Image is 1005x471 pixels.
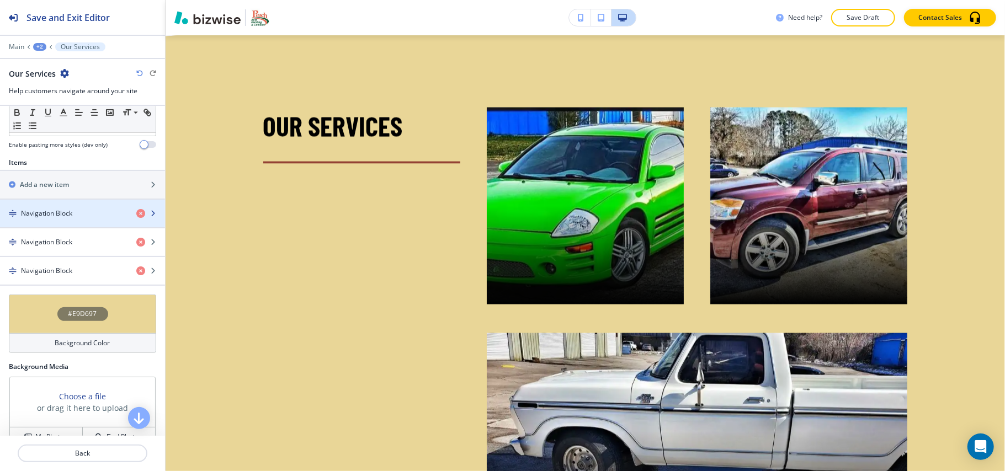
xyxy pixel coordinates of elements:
[21,208,72,218] h4: Navigation Block
[83,427,155,447] button: Find Photos
[9,141,108,149] h4: Enable pasting more styles (dev only)
[10,427,83,447] button: My Photos
[61,43,100,51] p: Our Services
[9,86,156,96] h3: Help customers navigate around your site
[788,13,822,23] h3: Need help?
[9,362,156,372] h2: Background Media
[35,432,67,442] h4: My Photos
[9,43,24,51] button: Main
[19,448,146,458] p: Back
[251,9,270,26] img: Your Logo
[831,9,895,26] button: Save Draft
[55,338,110,348] h4: Background Color
[846,13,881,23] p: Save Draft
[9,238,17,246] img: Drag
[9,68,56,79] h2: Our Services
[263,109,403,142] span: Our Services
[9,267,17,275] img: Drag
[21,266,72,276] h4: Navigation Block
[18,445,147,462] button: Back
[918,13,962,23] p: Contact Sales
[9,376,156,448] div: Choose a fileor drag it here to uploadMy PhotosFind Photos
[9,158,27,168] h2: Items
[59,390,106,402] button: Choose a file
[20,180,69,190] h2: Add a new item
[21,237,72,247] h4: Navigation Block
[26,11,110,24] h2: Save and Exit Editor
[967,433,994,460] div: Open Intercom Messenger
[174,11,241,24] img: Bizwise Logo
[9,210,17,217] img: Drag
[33,43,46,51] button: +2
[37,402,128,414] h3: or drag it here to upload
[107,432,142,442] h4: Find Photos
[9,295,156,353] button: #E9D697Background Color
[68,309,97,319] h4: #E9D697
[904,9,996,26] button: Contact Sales
[55,42,105,51] button: Our Services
